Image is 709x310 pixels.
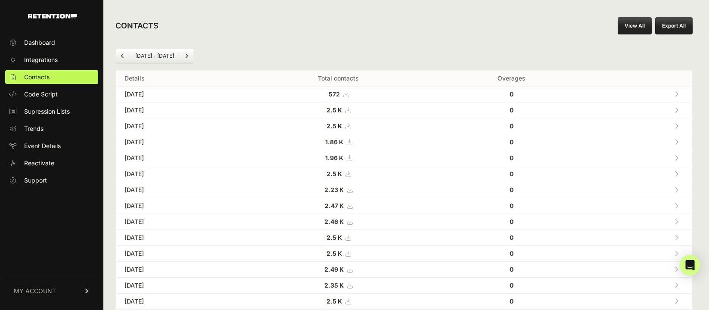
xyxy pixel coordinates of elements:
[327,298,342,305] strong: 2.5 K
[5,87,98,101] a: Code Script
[325,154,343,161] strong: 1.96 K
[510,266,513,273] strong: 0
[24,56,58,64] span: Integrations
[24,142,61,150] span: Event Details
[510,250,513,257] strong: 0
[327,122,342,130] strong: 2.5 K
[327,234,351,241] a: 2.5 K
[327,250,342,257] strong: 2.5 K
[115,20,159,32] h2: CONTACTS
[24,90,58,99] span: Code Script
[510,154,513,161] strong: 0
[510,186,513,193] strong: 0
[116,262,241,278] td: [DATE]
[510,298,513,305] strong: 0
[5,156,98,170] a: Reactivate
[325,138,343,146] strong: 1.86 K
[680,255,700,276] div: Open Intercom Messenger
[327,234,342,241] strong: 2.5 K
[180,49,193,63] a: Next
[324,186,352,193] a: 2.23 K
[116,246,241,262] td: [DATE]
[116,230,241,246] td: [DATE]
[24,73,50,81] span: Contacts
[116,49,130,63] a: Previous
[436,71,587,87] th: Overages
[655,17,693,34] button: Export All
[24,38,55,47] span: Dashboard
[510,138,513,146] strong: 0
[510,106,513,114] strong: 0
[241,71,436,87] th: Total contacts
[24,124,44,133] span: Trends
[28,14,77,19] img: Retention.com
[116,118,241,134] td: [DATE]
[325,202,352,209] a: 2.47 K
[116,214,241,230] td: [DATE]
[324,186,344,193] strong: 2.23 K
[116,198,241,214] td: [DATE]
[5,70,98,84] a: Contacts
[116,182,241,198] td: [DATE]
[5,122,98,136] a: Trends
[5,53,98,67] a: Integrations
[327,298,351,305] a: 2.5 K
[116,150,241,166] td: [DATE]
[327,106,351,114] a: 2.5 K
[327,170,351,177] a: 2.5 K
[14,287,56,295] span: MY ACCOUNT
[130,53,179,59] li: [DATE] - [DATE]
[510,202,513,209] strong: 0
[327,122,351,130] a: 2.5 K
[116,134,241,150] td: [DATE]
[327,170,342,177] strong: 2.5 K
[116,71,241,87] th: Details
[5,139,98,153] a: Event Details
[618,17,652,34] a: View All
[116,294,241,310] td: [DATE]
[329,90,348,98] a: 572
[325,154,352,161] a: 1.96 K
[116,102,241,118] td: [DATE]
[24,107,70,116] span: Supression Lists
[5,36,98,50] a: Dashboard
[324,218,344,225] strong: 2.46 K
[324,282,352,289] a: 2.35 K
[116,87,241,102] td: [DATE]
[510,170,513,177] strong: 0
[5,174,98,187] a: Support
[24,176,47,185] span: Support
[327,250,351,257] a: 2.5 K
[116,166,241,182] td: [DATE]
[24,159,54,167] span: Reactivate
[325,138,352,146] a: 1.86 K
[510,282,513,289] strong: 0
[324,266,352,273] a: 2.49 K
[324,282,344,289] strong: 2.35 K
[510,218,513,225] strong: 0
[325,202,344,209] strong: 2.47 K
[5,278,98,304] a: MY ACCOUNT
[327,106,342,114] strong: 2.5 K
[510,122,513,130] strong: 0
[5,105,98,118] a: Supression Lists
[329,90,340,98] strong: 572
[324,218,352,225] a: 2.46 K
[324,266,344,273] strong: 2.49 K
[510,90,513,98] strong: 0
[510,234,513,241] strong: 0
[116,278,241,294] td: [DATE]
